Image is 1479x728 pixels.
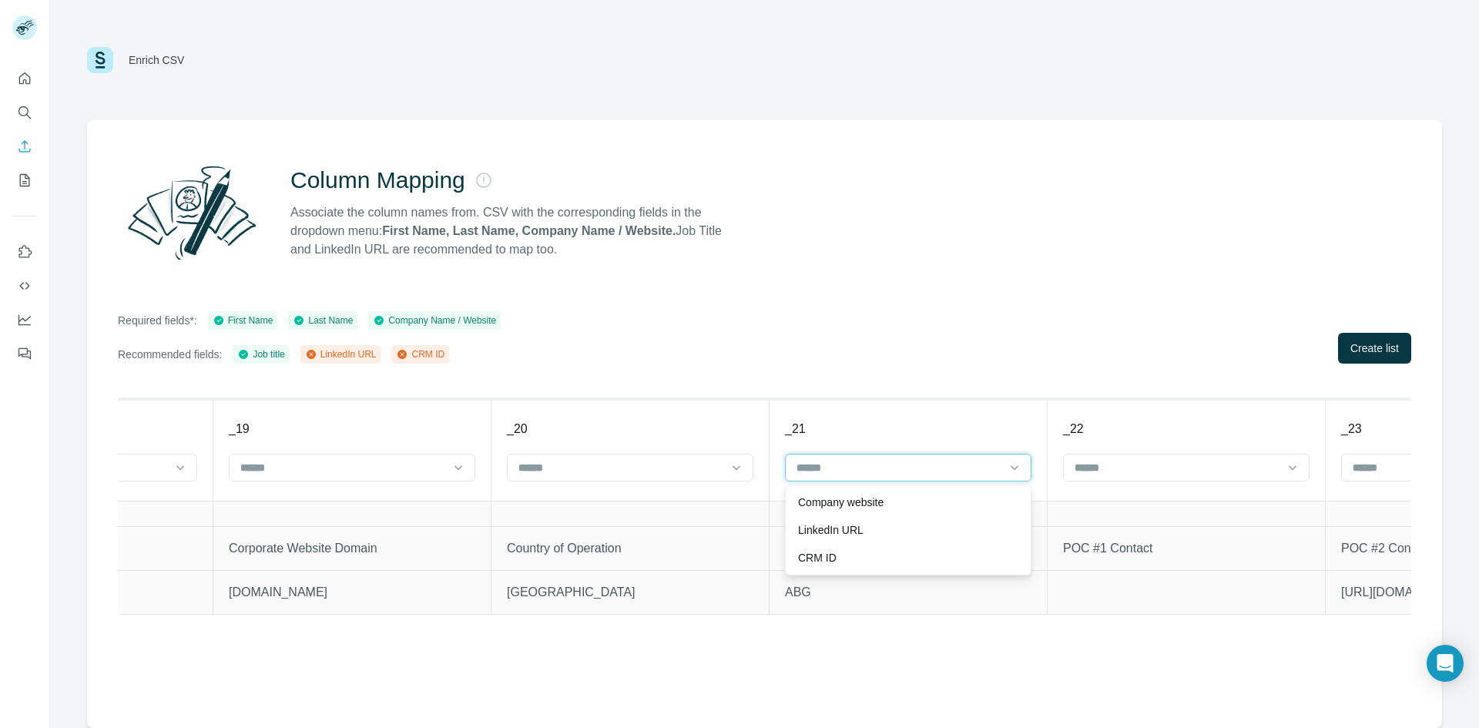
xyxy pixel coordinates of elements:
[507,583,753,602] p: [GEOGRAPHIC_DATA]
[12,306,37,334] button: Dashboard
[373,314,496,327] div: Company Name / Website
[12,166,37,194] button: My lists
[1063,420,1084,438] p: _22
[798,522,864,538] p: LinkedIn URL
[118,313,197,328] p: Required fields*:
[229,539,475,558] p: Corporate Website Domain
[396,347,444,361] div: CRM ID
[213,314,273,327] div: First Name
[12,340,37,367] button: Feedback
[1427,645,1464,682] div: Open Intercom Messenger
[305,347,377,361] div: LinkedIn URL
[1063,539,1310,558] p: POC #1 Contact
[798,495,884,510] p: Company website
[798,550,837,565] p: CRM ID
[118,347,222,362] p: Recommended fields:
[229,583,475,602] p: [DOMAIN_NAME]
[507,420,528,438] p: _20
[12,99,37,126] button: Search
[382,224,676,237] strong: First Name, Last Name, Company Name / Website.
[293,314,353,327] div: Last Name
[118,157,266,268] img: Surfe Illustration - Column Mapping
[785,420,806,438] p: _21
[507,539,753,558] p: Country of Operation
[12,272,37,300] button: Use Surfe API
[12,238,37,266] button: Use Surfe on LinkedIn
[290,203,736,259] p: Associate the column names from. CSV with the corresponding fields in the dropdown menu: Job Titl...
[129,52,184,68] div: Enrich CSV
[12,65,37,92] button: Quick start
[785,583,1031,602] p: ABG
[229,420,250,438] p: _19
[12,133,37,160] button: Enrich CSV
[1350,341,1399,356] span: Create list
[87,47,113,73] img: Surfe Logo
[1341,420,1362,438] p: _23
[290,166,465,194] h2: Column Mapping
[1338,333,1411,364] button: Create list
[237,347,284,361] div: Job title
